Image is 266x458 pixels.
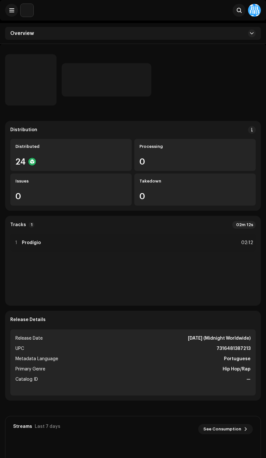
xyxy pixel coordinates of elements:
strong: [DATE] (Midnight Worldwide) [188,335,251,342]
img: c40666f7-0ce3-4d88-b610-88dde50ef9d4 [248,4,261,17]
span: Catalog ID [15,376,38,383]
div: Issues [15,179,127,184]
strong: Hip Hop/Rap [223,365,251,373]
div: Last 7 days [35,424,60,429]
span: Release Date [15,335,43,342]
button: See Consumption [198,424,253,434]
span: UPC [15,345,24,352]
img: de0d2825-999c-4937-b35a-9adca56ee094 [21,4,33,17]
span: Primary Genre [15,365,45,373]
span: Overview [10,31,34,36]
div: Distribution [10,127,37,132]
strong: 7316481387213 [217,345,251,352]
div: Streams [13,424,32,429]
div: 02m 12s [232,221,256,229]
span: See Consumption [203,423,241,436]
div: 02:12 [239,239,253,247]
strong: — [246,376,251,383]
strong: Portuguese [224,355,251,363]
strong: Tracks [10,222,26,227]
div: Takedown [139,179,251,184]
span: Metadata Language [15,355,58,363]
strong: Prodígio [22,240,41,245]
p-badge: 1 [29,222,34,228]
div: Processing [139,144,251,149]
div: Distributed [15,144,127,149]
strong: Release Details [10,317,46,322]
